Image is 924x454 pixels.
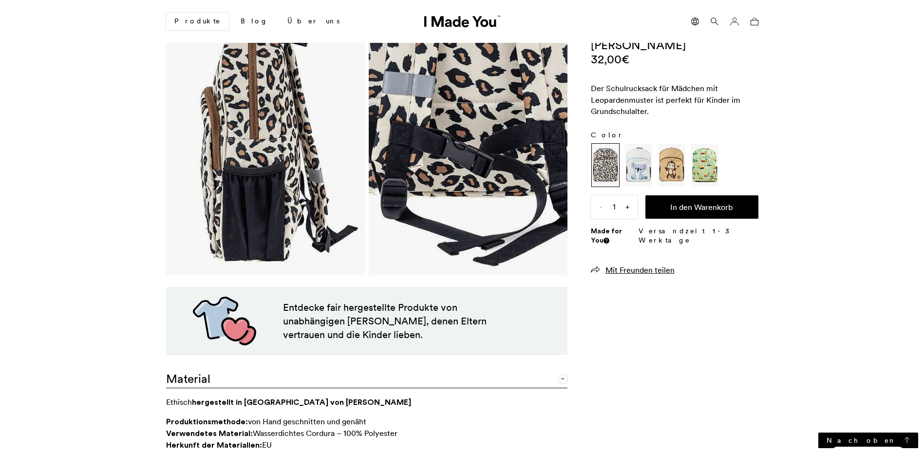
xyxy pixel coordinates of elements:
[657,142,686,187] a: Variation image: Braun
[166,396,458,408] p: Ethisch
[692,146,717,184] img: Variation image: Grün
[591,25,758,52] h1: Schulrucksack - [PERSON_NAME]
[192,397,411,407] strong: hergestellt in [GEOGRAPHIC_DATA] von [PERSON_NAME]
[605,239,608,243] img: Info sign
[605,265,675,275] span: Mit Freunden teilen
[591,143,620,187] label: Schulrucksack - Leo Love
[233,13,276,30] a: Blog
[591,226,622,245] strong: Made for You
[166,440,262,450] strong: Herkunft der Materialien:
[283,301,506,341] p: Entdecke fair hergestellte Produkte von unabhängigen [PERSON_NAME], denen Eltern vertrauen und di...
[166,365,567,388] a: Material
[591,52,629,67] bdi: 32,00
[280,13,347,30] a: Über uns
[639,226,758,245] p: Versandzeit 1-3 Werktage
[618,195,638,218] span: +
[624,142,653,187] a: Variation image: Blau
[591,195,638,218] input: Menge
[166,416,458,451] p: von Hand geschnitten und genäht Wasserdichtes Cordura – 100% Polyester EU
[166,428,253,438] strong: Verwendetes Material:
[591,142,620,187] a: Variation image: Braun
[624,143,653,187] label: Schulrucksack - Koala
[622,52,629,67] span: €
[591,131,758,140] label: Color
[659,146,683,184] img: Variation image: Braun
[690,142,719,187] a: Variation image: Grün
[691,143,719,187] label: Schulrucksack - Baufahrzeuge
[658,143,686,187] label: Schulrucksack - Happy Monkey
[591,83,758,117] div: Der Schulrucksack für Mädchen mit Leopardenmuster ist perfekt für Kinder im Grundschulalter.
[593,146,617,184] img: Variation image: Braun
[591,195,610,218] span: -
[166,416,248,426] strong: Produktionsmethode:
[626,146,650,184] img: Variation image: Blau
[818,433,918,448] a: Nach oben
[591,265,675,275] a: Mit Freunden teilen
[166,13,229,30] a: Produkte
[645,195,758,218] button: In den Warenkorb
